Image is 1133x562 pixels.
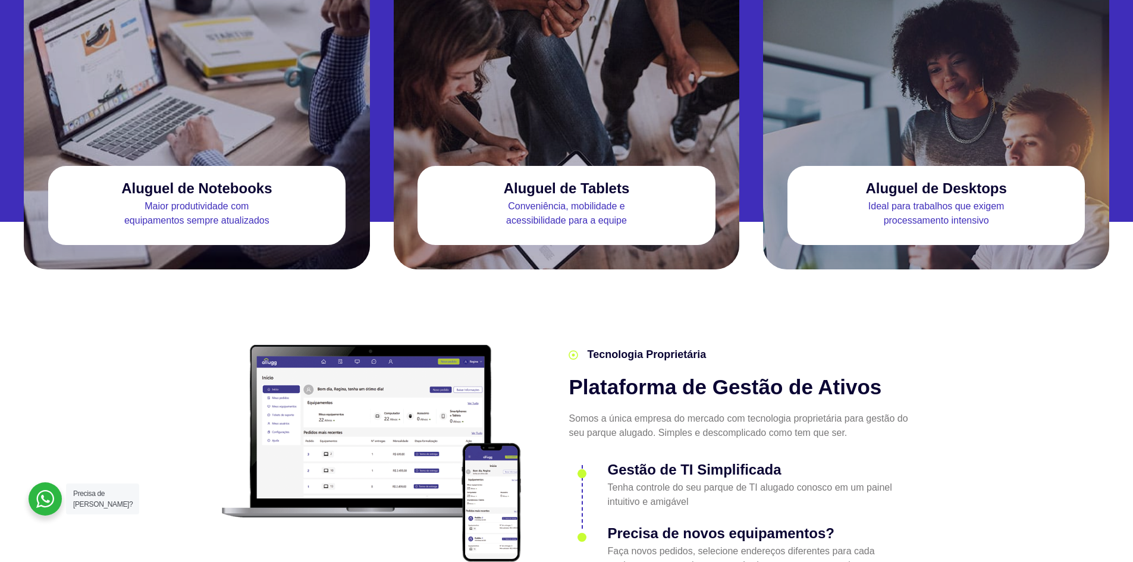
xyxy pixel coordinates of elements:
[607,523,912,544] h3: Precisa de novos equipamentos?
[569,412,912,440] p: Somos a única empresa do mercado com tecnologia proprietária para gestão do seu parque alugado. S...
[48,199,346,228] p: Maior produtividade com equipamentos sempre atualizados
[418,199,715,228] p: Conveniência, mobilidade e acessibilidade para a equipe
[607,481,912,509] p: Tenha controle do seu parque de TI alugado conosco em um painel intuitivo e amigável
[569,375,912,400] h2: Plataforma de Gestão de Ativos
[865,180,1006,196] h3: Aluguel de Desktops
[73,489,133,508] span: Precisa de [PERSON_NAME]?
[1074,505,1133,562] div: Widget de chat
[607,459,912,481] h3: Gestão de TI Simplificada
[504,180,630,196] h3: Aluguel de Tablets
[1074,505,1133,562] iframe: Chat Widget
[584,347,706,363] span: Tecnologia Proprietária
[121,180,272,196] h3: Aluguel de Notebooks
[787,199,1085,228] p: Ideal para trabalhos que exigem processamento intensivo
